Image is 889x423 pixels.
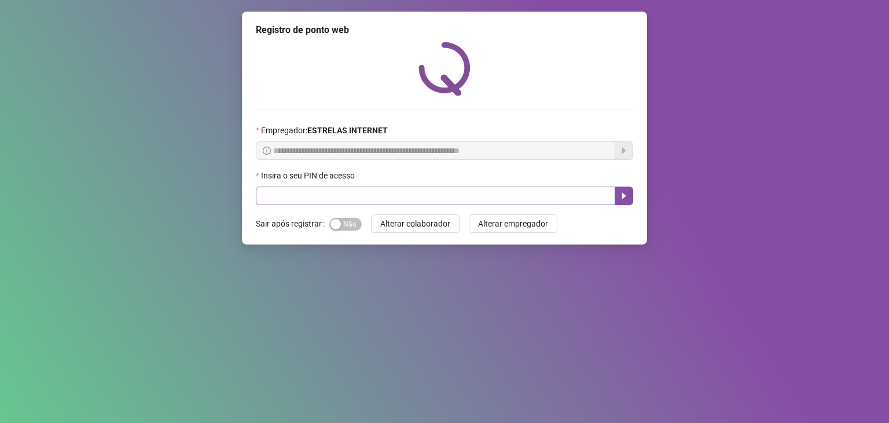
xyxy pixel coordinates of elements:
[380,217,450,230] span: Alterar colaborador
[261,124,388,137] span: Empregador :
[418,42,471,96] img: QRPoint
[478,217,548,230] span: Alterar empregador
[263,147,271,155] span: info-circle
[307,126,388,135] strong: ESTRELAS INTERNET
[256,23,633,37] div: Registro de ponto web
[256,169,362,182] label: Insira o seu PIN de acesso
[619,191,629,200] span: caret-right
[371,214,460,233] button: Alterar colaborador
[256,214,329,233] label: Sair após registrar
[469,214,557,233] button: Alterar empregador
